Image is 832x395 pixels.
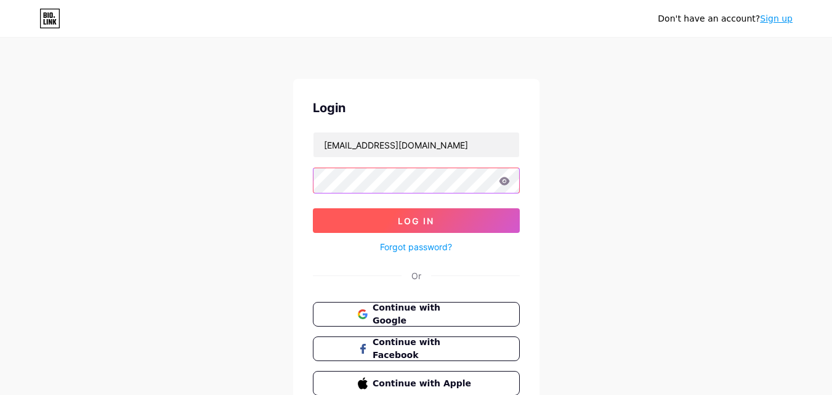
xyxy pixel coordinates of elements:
[313,132,519,157] input: Username
[658,12,793,25] div: Don't have an account?
[313,302,520,327] button: Continue with Google
[313,99,520,117] div: Login
[313,208,520,233] button: Log In
[313,336,520,361] button: Continue with Facebook
[380,240,452,253] a: Forgot password?
[373,336,474,362] span: Continue with Facebook
[411,269,421,282] div: Or
[398,216,434,226] span: Log In
[373,377,474,390] span: Continue with Apple
[760,14,793,23] a: Sign up
[373,301,474,327] span: Continue with Google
